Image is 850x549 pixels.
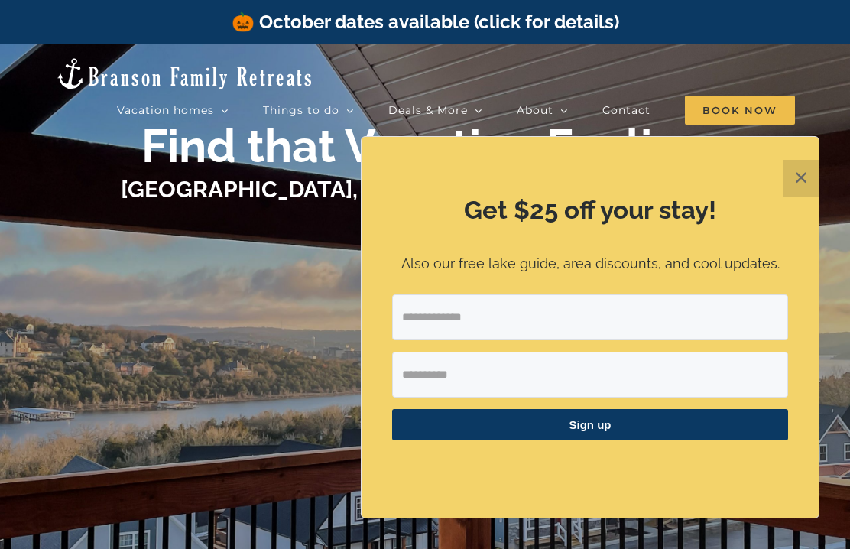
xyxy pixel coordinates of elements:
[392,409,788,440] button: Sign up
[685,96,795,125] span: Book Now
[602,105,650,115] span: Contact
[55,57,314,91] img: Branson Family Retreats Logo
[517,105,553,115] span: About
[310,217,540,512] iframe: Branson Family Retreats - Opens on Book page - Availability/Property Search Widget
[392,460,788,476] p: ​
[232,11,619,33] a: 🎃 October dates available (click for details)
[783,160,819,197] button: Close
[392,352,788,398] input: First Name
[117,95,795,125] nav: Main Menu
[517,95,568,125] a: About
[263,105,339,115] span: Things to do
[388,105,468,115] span: Deals & More
[392,193,788,228] h2: Get $25 off your stay!
[263,95,354,125] a: Things to do
[388,95,482,125] a: Deals & More
[141,120,709,174] b: Find that Vacation Feeling
[121,174,730,206] h1: [GEOGRAPHIC_DATA], [GEOGRAPHIC_DATA], [US_STATE]
[392,253,788,275] p: Also our free lake guide, area discounts, and cool updates.
[602,95,650,125] a: Contact
[392,294,788,340] input: Email Address
[117,105,214,115] span: Vacation homes
[685,95,795,125] a: Book Now
[117,95,229,125] a: Vacation homes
